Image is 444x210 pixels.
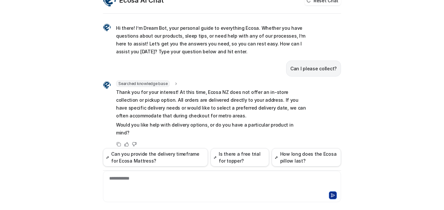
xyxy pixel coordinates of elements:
[103,148,208,166] button: Can you provide the delivery timeframe for Ecosa Mattress?
[272,148,341,166] button: How long does the Ecosa pillow last?
[116,80,170,87] span: Searched knowledge base
[211,148,269,166] button: Is there a free trial for topper?
[116,121,307,137] p: Would you like help with delivery options, or do you have a particular product in mind?
[290,65,337,73] p: Can I please collect?
[103,81,111,89] img: Widget
[116,88,307,120] p: Thank you for your interest! At this time, Ecosa NZ does not offer an in-store collection or pick...
[103,24,111,31] img: Widget
[116,24,307,56] p: Hi there! I’m Dream Bot, your personal guide to everything Ecosa. Whether you have questions abou...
